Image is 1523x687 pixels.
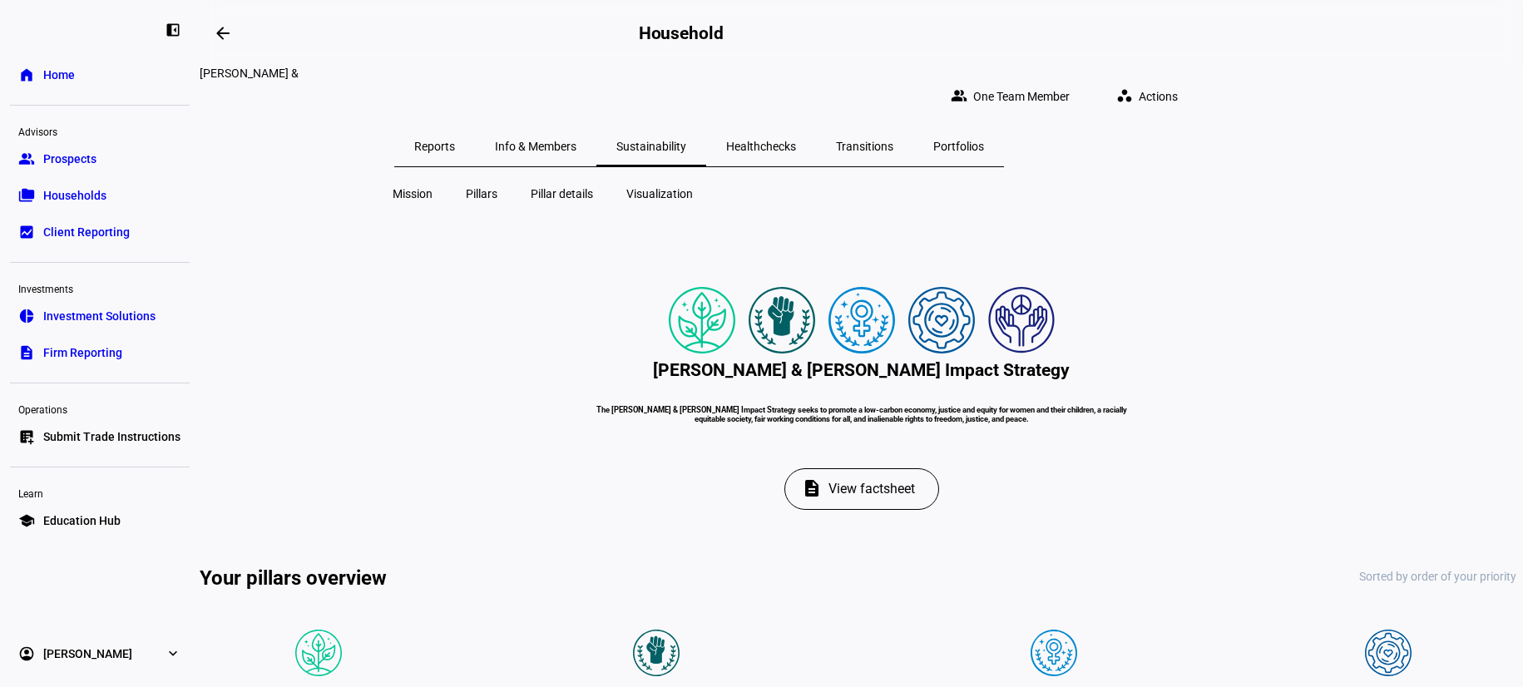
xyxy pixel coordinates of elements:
[165,22,181,38] eth-mat-symbol: left_panel_close
[531,185,593,202] span: Pillar details
[613,180,706,207] button: Visualization
[43,308,156,324] span: Investment Solutions
[10,119,190,142] div: Advisors
[988,287,1055,353] img: humanRights.colored.svg
[639,23,724,43] h2: Household
[18,187,35,204] eth-mat-symbol: folder_copy
[626,185,693,202] span: Visualization
[10,179,190,212] a: folder_copyHouseholds
[393,185,433,202] span: Mission
[295,630,342,676] img: Pillar icon
[10,336,190,369] a: descriptionFirm Reporting
[18,224,35,240] eth-mat-symbol: bid_landscape
[749,287,815,353] img: racialJustice.colored.svg
[784,468,939,510] button: View factsheet
[1139,80,1178,113] span: Actions
[43,187,106,204] span: Households
[937,80,1090,113] button: One Team Member
[43,512,121,529] span: Education Hub
[200,67,1198,80] div: Amy Vaden &
[18,151,35,167] eth-mat-symbol: group
[452,180,511,207] button: Pillars
[802,478,822,498] mat-icon: description
[18,344,35,361] eth-mat-symbol: description
[836,141,893,152] span: Transitions
[18,428,35,445] eth-mat-symbol: list_alt_add
[10,215,190,249] a: bid_landscapeClient Reporting
[10,481,190,504] div: Learn
[828,287,895,353] img: womensRights.colored.svg
[43,344,122,361] span: Firm Reporting
[43,224,130,240] span: Client Reporting
[616,141,686,152] span: Sustainability
[1359,570,1516,583] div: Sorted by order of your priority
[653,360,1070,380] h2: [PERSON_NAME] & [PERSON_NAME] Impact Strategy
[43,67,75,83] span: Home
[10,276,190,299] div: Investments
[517,180,606,207] button: Pillar details
[466,185,497,202] span: Pillars
[200,566,1523,590] h2: Your pillars overview
[933,141,984,152] span: Portfolios
[43,151,96,167] span: Prospects
[828,469,915,509] span: View factsheet
[10,58,190,91] a: homeHome
[10,397,190,420] div: Operations
[18,308,35,324] eth-mat-symbol: pie_chart
[908,287,975,353] img: workerTreatment.colored.svg
[1031,630,1077,676] img: Pillar icon
[213,23,233,43] mat-icon: arrow_backwards
[495,141,576,152] span: Info & Members
[1103,80,1198,113] button: Actions
[379,180,446,207] button: Mission
[1365,630,1412,676] img: Pillar icon
[951,87,967,104] mat-icon: group
[973,80,1070,113] span: One Team Member
[726,141,796,152] span: Healthchecks
[10,299,190,333] a: pie_chartInvestment Solutions
[591,405,1132,423] h6: The [PERSON_NAME] & [PERSON_NAME] Impact Strategy seeks to promote a low-carbon economy, justice ...
[10,142,190,175] a: groupProspects
[1116,87,1133,104] mat-icon: workspaces
[18,512,35,529] eth-mat-symbol: school
[414,141,455,152] span: Reports
[165,645,181,662] eth-mat-symbol: expand_more
[669,287,735,353] img: climateChange.colored.svg
[43,645,132,662] span: [PERSON_NAME]
[18,645,35,662] eth-mat-symbol: account_circle
[1090,80,1198,113] eth-quick-actions: Actions
[18,67,35,83] eth-mat-symbol: home
[633,630,680,676] img: Pillar icon
[43,428,180,445] span: Submit Trade Instructions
